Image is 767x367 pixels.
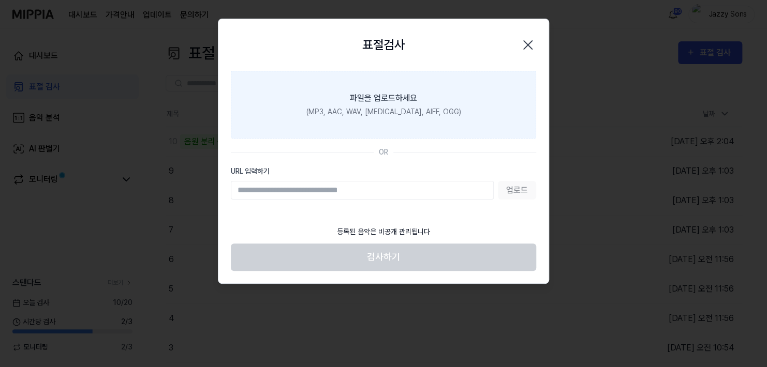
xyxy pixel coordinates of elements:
div: 파일을 업로드하세요 [350,92,417,104]
div: OR [379,147,388,158]
div: (MP3, AAC, WAV, [MEDICAL_DATA], AIFF, OGG) [306,106,461,117]
div: 등록된 음악은 비공개 관리됩니다 [331,220,436,243]
h2: 표절검사 [362,36,405,54]
label: URL 입력하기 [231,166,536,177]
